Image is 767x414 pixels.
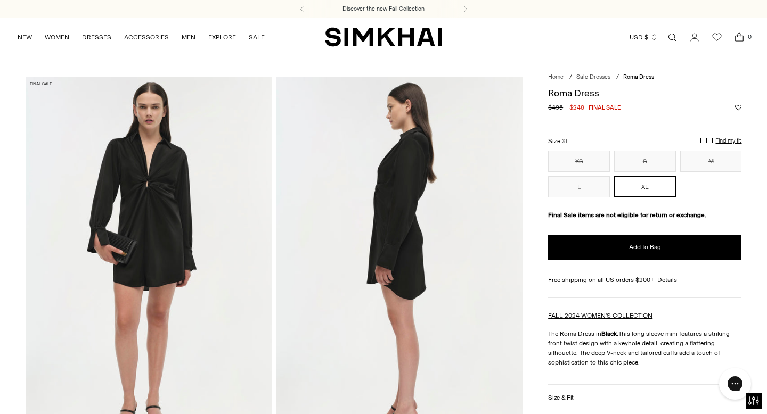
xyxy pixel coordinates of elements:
iframe: Gorgias live chat messenger [714,364,756,403]
button: S [614,151,676,172]
a: Wishlist [706,27,728,48]
button: L [548,176,610,197]
a: FALL 2024 WOMEN'S COLLECTION [548,312,652,319]
s: $495 [548,103,563,112]
a: Discover the new Fall Collection [342,5,425,13]
span: XL [562,138,569,145]
a: SIMKHAI [325,27,442,47]
div: Free shipping on all US orders $200+ [548,275,741,285]
nav: breadcrumbs [548,73,741,82]
a: Open search modal [662,27,683,48]
a: NEW [18,26,32,49]
span: Roma Dress [623,73,654,80]
div: / [616,73,619,82]
a: Go to the account page [684,27,705,48]
a: Home [548,73,564,80]
button: XL [614,176,676,197]
div: / [569,73,572,82]
button: USD $ [630,26,658,49]
label: Size: [548,136,569,146]
a: MEN [182,26,195,49]
a: Open cart modal [729,27,750,48]
strong: Final Sale items are not eligible for return or exchange. [548,211,706,219]
button: M [680,151,742,172]
h1: Roma Dress [548,88,741,98]
a: ACCESSORIES [124,26,169,49]
p: The Roma Dress in This long sleeve mini features a striking front twist design with a keyhole det... [548,329,741,367]
iframe: Sign Up via Text for Offers [9,374,107,405]
button: Add to Wishlist [735,104,741,111]
h3: Size & Fit [548,394,574,401]
a: EXPLORE [208,26,236,49]
button: XS [548,151,610,172]
span: $248 [569,103,584,112]
span: 0 [745,32,754,42]
a: Details [657,275,677,285]
button: Add to Bag [548,235,741,260]
a: DRESSES [82,26,111,49]
span: Add to Bag [629,243,661,252]
a: Sale Dresses [576,73,610,80]
strong: Black. [601,330,618,337]
button: Size & Fit [548,385,741,412]
a: WOMEN [45,26,69,49]
a: SALE [249,26,265,49]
